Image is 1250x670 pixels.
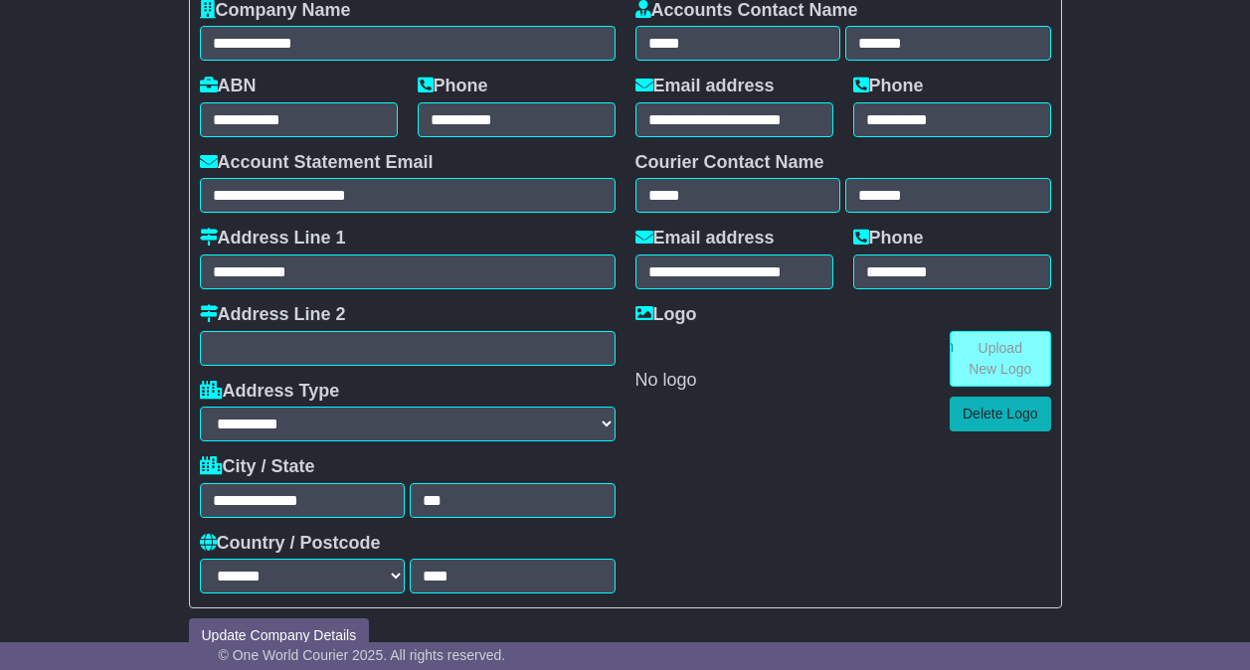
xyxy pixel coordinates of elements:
label: Address Line 1 [200,228,346,250]
label: Email address [635,76,775,97]
label: Country / Postcode [200,533,381,555]
label: Address Type [200,381,340,403]
span: © One World Courier 2025. All rights reserved. [219,647,506,663]
label: Phone [853,228,924,250]
label: Phone [418,76,488,97]
label: Courier Contact Name [635,152,824,174]
label: Account Statement Email [200,152,434,174]
span: No logo [635,370,697,390]
label: Logo [635,304,697,326]
button: Update Company Details [189,618,370,653]
label: Address Line 2 [200,304,346,326]
a: Upload New Logo [950,331,1051,387]
label: City / State [200,456,315,478]
label: Phone [853,76,924,97]
label: Email address [635,228,775,250]
label: ABN [200,76,257,97]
